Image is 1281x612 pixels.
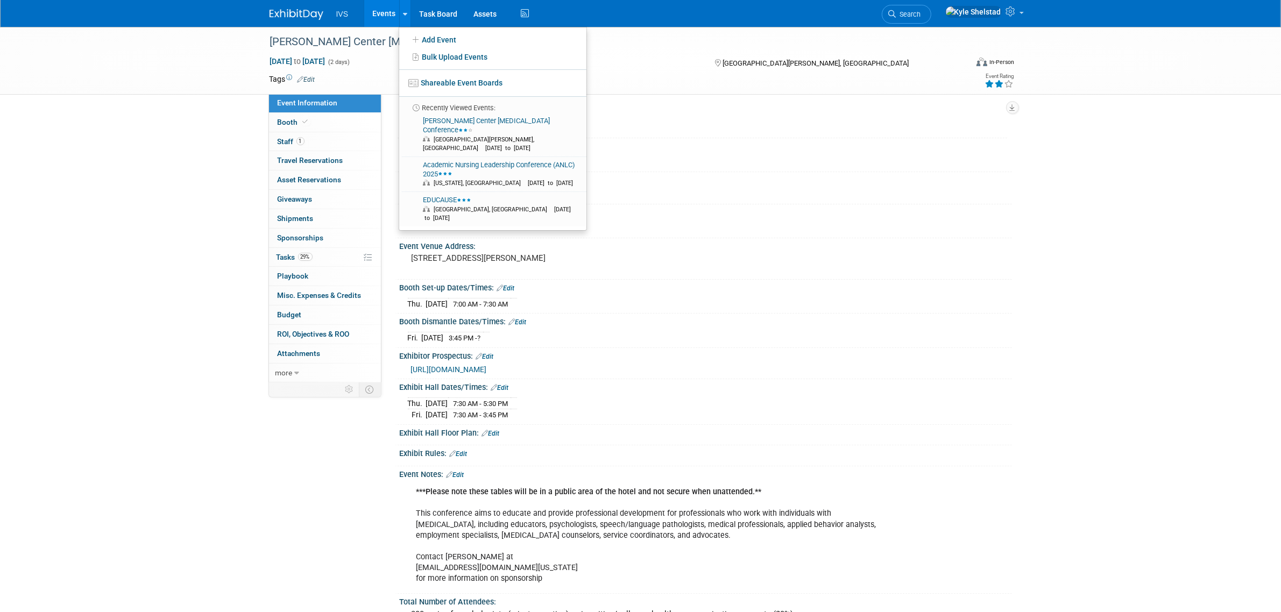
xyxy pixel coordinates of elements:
span: [DATE] [DATE] [270,56,326,66]
div: Event Use Case: [400,138,1012,152]
span: to [293,57,303,66]
a: Shareable Event Boards [399,73,586,92]
span: Asset Reservations [278,175,342,184]
span: IVS [336,10,349,18]
a: Sponsorships [269,229,381,247]
div: [PERSON_NAME] Center [MEDICAL_DATA] Conference [266,32,951,52]
a: Edit [497,284,515,292]
a: Tasks29% [269,248,381,267]
td: Toggle Event Tabs [359,382,381,396]
div: Event Venue Name: [400,204,1012,218]
span: Sponsorships [278,233,324,242]
a: Edit [491,384,509,392]
span: 3:45 PM - [449,334,481,342]
img: seventboard-3.png [408,79,419,87]
div: Event Website: [400,172,1012,186]
span: (2 days) [328,59,350,66]
span: [DATE] to [DATE] [528,180,578,187]
a: Bulk Upload Events [399,48,586,66]
div: Event Type: [400,105,1007,119]
td: [DATE] [422,332,444,343]
a: Travel Reservations [269,151,381,170]
a: Search [882,5,931,24]
td: [DATE] [426,397,448,409]
span: 7:30 AM - 3:45 PM [454,411,508,419]
span: Event Information [278,98,338,107]
span: [US_STATE], [GEOGRAPHIC_DATA] [434,180,526,187]
a: Staff1 [269,132,381,151]
a: Budget [269,305,381,324]
a: Event Information [269,94,381,112]
span: 1 [296,137,305,145]
div: This conference aims to educate and provide professional development for professionals who work w... [409,481,894,589]
td: [DATE] [426,409,448,421]
span: 7:30 AM - 5:30 PM [454,400,508,408]
i: Booth reservation complete [303,119,308,125]
span: 29% [298,253,313,261]
span: Search [896,10,921,18]
a: Edit [482,430,500,437]
li: Recently Viewed Events: [399,96,586,113]
span: ? [478,334,481,342]
div: Exhibit Rules: [400,445,1012,459]
span: Travel Reservations [278,156,343,165]
div: Booth Dismantle Dates/Times: [400,314,1012,328]
span: 7:00 AM - 7:30 AM [454,300,508,308]
span: Booth [278,118,310,126]
span: Staff [278,137,305,146]
div: Exhibit Hall Dates/Times: [400,379,1012,393]
div: In-Person [989,58,1014,66]
span: Attachments [278,349,321,358]
span: Shipments [278,214,314,223]
a: Attachments [269,344,381,363]
a: Booth [269,113,381,132]
a: Edit [476,353,494,360]
a: [URL][DOMAIN_NAME] [411,365,487,374]
span: [GEOGRAPHIC_DATA], [GEOGRAPHIC_DATA] [434,206,553,213]
span: [GEOGRAPHIC_DATA][PERSON_NAME], [GEOGRAPHIC_DATA] [723,59,909,67]
span: Giveaways [278,195,313,203]
a: Misc. Expenses & Credits [269,286,381,305]
td: Fri. [408,332,422,343]
a: Academic Nursing Leadership Conference (ANLC) 2025 [US_STATE], [GEOGRAPHIC_DATA] [DATE] to [DATE] [402,157,582,192]
span: Misc. Expenses & Credits [278,291,362,300]
img: ExhibitDay [270,9,323,20]
a: ROI, Objectives & ROO [269,325,381,344]
div: Exhibit Hall Floor Plan: [400,425,1012,439]
a: Edit [509,318,527,326]
span: Budget [278,310,302,319]
div: Event Rating [985,74,1014,79]
a: EDUCAUSE [GEOGRAPHIC_DATA], [GEOGRAPHIC_DATA] [DATE] to [DATE] [402,192,582,226]
div: Total Number of Attendees: [400,594,1012,607]
img: Kyle Shelstad [945,6,1002,18]
a: Edit [450,450,468,458]
img: Format-Inperson.png [976,58,987,66]
a: Asset Reservations [269,170,381,189]
span: more [275,368,293,377]
a: [PERSON_NAME] Center [MEDICAL_DATA] Conference [GEOGRAPHIC_DATA][PERSON_NAME], [GEOGRAPHIC_DATA] ... [402,113,582,156]
td: [DATE] [426,298,448,309]
span: Tasks [277,253,313,261]
span: Playbook [278,272,309,280]
td: Fri. [408,409,426,421]
div: Exhibitor Prospectus: [400,348,1012,362]
span: [GEOGRAPHIC_DATA][PERSON_NAME], [GEOGRAPHIC_DATA] [423,136,534,152]
div: Booth Set-up Dates/Times: [400,280,1012,294]
a: more [269,364,381,382]
div: Event Format [904,56,1015,72]
a: Playbook [269,267,381,286]
td: Personalize Event Tab Strip [341,382,359,396]
a: Add Event [399,31,586,48]
a: Edit [298,76,315,83]
a: Giveaways [269,190,381,209]
td: Thu. [408,298,426,309]
td: Tags [270,74,315,84]
div: Event Notes: [400,466,1012,480]
div: [GEOGRAPHIC_DATA][PERSON_NAME] [408,217,1004,233]
td: Thu. [408,397,426,409]
a: Shipments [269,209,381,228]
span: [DATE] to [DATE] [485,145,536,152]
span: ROI, Objectives & ROO [278,330,350,338]
pre: [STREET_ADDRESS][PERSON_NAME] [412,253,643,263]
